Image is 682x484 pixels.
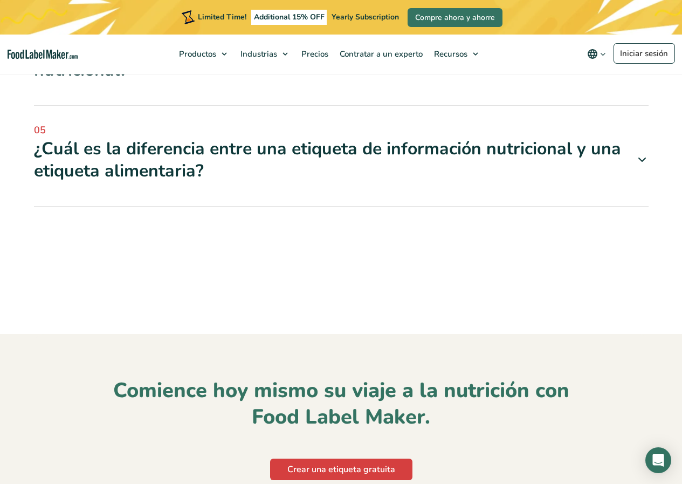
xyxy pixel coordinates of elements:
[298,49,329,59] span: Precios
[408,8,502,27] a: Compre ahora y ahorre
[174,35,232,73] a: Productos
[34,123,649,138] span: 05
[237,49,278,59] span: Industrias
[580,43,614,65] button: Change language
[431,49,469,59] span: Recursos
[176,49,217,59] span: Productos
[235,35,293,73] a: Industrias
[34,22,649,81] a: 04 ¿Hasta qué punto deben ser precisas las etiquetas con información nutricional?
[332,12,399,22] span: Yearly Subscription
[34,123,649,182] a: 05 ¿Cuál es la diferencia entre una etiqueta de información nutricional y una etiqueta alimentaria?
[51,377,631,431] h3: Comience hoy mismo su viaje a la nutrición con Food Label Maker.
[645,447,671,473] div: Open Intercom Messenger
[8,50,78,59] a: Food Label Maker homepage
[251,10,327,25] span: Additional 15% OFF
[336,49,424,59] span: Contratar a un experto
[34,138,649,182] div: ¿Cuál es la diferencia entre una etiqueta de información nutricional y una etiqueta alimentaria?
[296,35,332,73] a: Precios
[198,12,246,22] span: Limited Time!
[614,43,675,64] a: Iniciar sesión
[270,459,412,480] a: Crear una etiqueta gratuita
[334,35,426,73] a: Contratar a un experto
[429,35,484,73] a: Recursos
[34,37,649,81] div: ¿Hasta qué punto deben ser precisas las etiquetas con información nutricional?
